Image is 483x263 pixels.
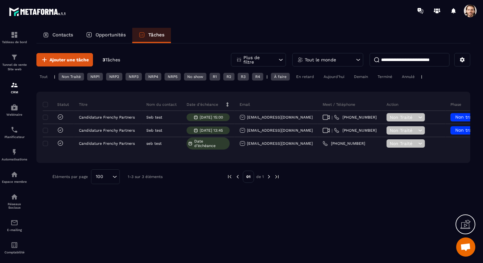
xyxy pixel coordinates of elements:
p: Plus de filtre [243,55,272,64]
div: À faire [271,73,290,81]
p: Contacts [52,32,73,38]
div: No show [184,73,206,81]
div: Tout [36,73,51,81]
a: Tâches [132,28,171,43]
a: automationsautomationsWebinaire [2,99,27,121]
p: Meet / Téléphone [323,102,355,107]
p: Tâches [148,32,165,38]
a: automationsautomationsAutomatisations [2,143,27,166]
p: Tableau de bord [2,40,27,44]
p: Seb test [146,128,162,133]
a: [PHONE_NUMBER] [334,128,377,133]
img: prev [227,174,233,180]
div: NRP4 [145,73,161,81]
span: Non Traité [390,128,417,133]
div: NRP5 [165,73,181,81]
img: email [11,219,18,227]
p: de 1 [256,174,264,179]
div: Aujourd'hui [320,73,348,81]
img: automations [11,148,18,156]
p: Comptabilité [2,251,27,254]
img: formation [11,31,18,39]
a: formationformationTunnel de vente Site web [2,49,27,76]
span: Date d’échéance [194,139,228,148]
span: | [332,128,333,133]
p: Seb test [146,115,162,120]
p: Candidature Frenchy Partners [79,141,135,146]
span: Ajouter une tâche [50,57,89,63]
p: [DATE] 13:45 [200,128,223,133]
img: next [274,174,280,180]
a: schedulerschedulerPlanificateur [2,121,27,143]
p: Tout le monde [305,58,336,62]
span: | [332,115,333,120]
p: E-mailing [2,228,27,232]
span: Non traité [455,128,478,133]
img: automations [11,104,18,111]
p: 01 [243,171,254,183]
a: emailemailE-mailing [2,214,27,236]
div: En retard [293,73,317,81]
p: Automatisations [2,158,27,161]
p: Date d’échéance [187,102,218,107]
div: Non Traité [58,73,84,81]
p: | [54,74,55,79]
p: 1-3 sur 3 éléments [128,174,163,179]
p: seb test [146,141,162,146]
img: next [266,174,272,180]
button: Ajouter une tâche [36,53,93,66]
span: Tâches [105,57,120,62]
div: Annulé [399,73,418,81]
a: accountantaccountantComptabilité [2,236,27,259]
p: [DATE] 15:00 [200,115,223,120]
p: Planificateur [2,135,27,139]
a: Opportunités [80,28,132,43]
img: formation [11,81,18,89]
span: 100 [94,173,105,180]
span: Non traité [455,114,478,120]
div: R4 [252,73,263,81]
div: NRP2 [106,73,122,81]
p: Statut [44,102,69,107]
p: Webinaire [2,113,27,116]
img: formation [11,53,18,61]
div: R3 [238,73,249,81]
span: Non Traité [390,141,417,146]
a: Contacts [36,28,80,43]
div: NRP1 [87,73,103,81]
a: automationsautomationsEspace membre [2,166,27,188]
p: Éléments par page [52,174,88,179]
div: Demain [351,73,371,81]
div: NRP3 [126,73,142,81]
p: Opportunités [96,32,126,38]
a: social-networksocial-networkRéseaux Sociaux [2,188,27,214]
p: Réseaux Sociaux [2,202,27,209]
p: 3 [103,57,120,63]
p: | [421,74,422,79]
p: Action [387,102,398,107]
p: Tunnel de vente Site web [2,63,27,72]
div: Search for option [91,169,120,184]
div: Terminé [374,73,395,81]
p: | [266,74,268,79]
img: accountant [11,241,18,249]
img: automations [11,171,18,178]
a: formationformationTableau de bord [2,26,27,49]
p: CRM [2,90,27,94]
p: Espace membre [2,180,27,183]
p: Phase [450,102,461,107]
span: Non Traité [390,115,417,120]
img: prev [235,174,241,180]
p: Candidature Frenchy Partners [79,128,135,133]
p: Nom du contact [146,102,177,107]
p: Email [240,102,250,107]
div: R2 [223,73,234,81]
p: Titre [79,102,88,107]
div: R1 [210,73,220,81]
img: logo [9,6,66,17]
img: scheduler [11,126,18,134]
a: formationformationCRM [2,76,27,99]
a: [PHONE_NUMBER] [334,115,377,120]
a: Ouvrir le chat [456,237,475,257]
img: social-network [11,193,18,201]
